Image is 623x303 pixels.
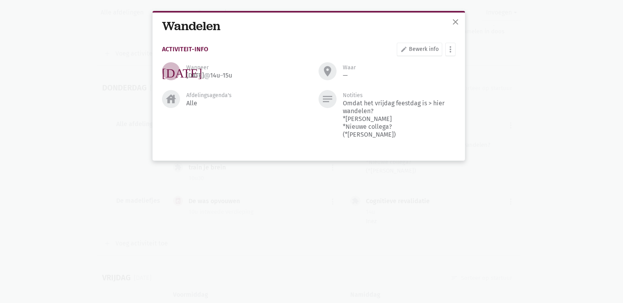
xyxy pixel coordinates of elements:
a: Wandelen [162,18,220,34]
i: house [165,93,177,105]
i: room [321,65,334,78]
div: Alle [186,99,197,107]
div: Afdelingsagenda's [186,92,232,99]
i: edit [400,46,407,53]
div: Activiteit-info [162,46,208,52]
div: [DATE] 14u 15u [186,72,232,79]
span: @ [204,72,210,79]
button: sluiten [448,14,463,31]
div: Omdat het vrijdag feestdag is > hier wandelen? *[PERSON_NAME] *Nieuwe collega? (*[PERSON_NAME]) [343,99,455,139]
i: [DATE] [162,65,202,78]
div: — [343,72,348,79]
span: close [451,17,460,27]
div: Waar [343,64,356,72]
span: – [220,72,223,79]
i: notes [321,93,334,105]
div: Wanneer [186,64,209,72]
a: Bewerk info [397,43,442,56]
div: Notities [343,92,363,99]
